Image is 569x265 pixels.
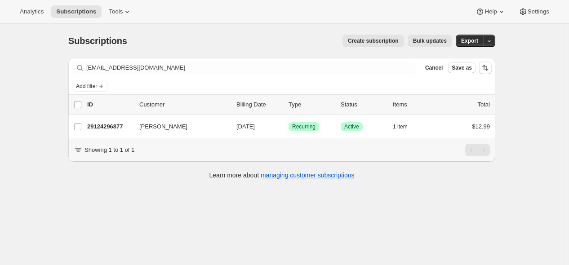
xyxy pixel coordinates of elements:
[342,35,404,47] button: Create subscription
[448,62,476,73] button: Save as
[513,5,555,18] button: Settings
[413,37,447,44] span: Bulk updates
[20,8,44,15] span: Analytics
[72,81,108,92] button: Add filter
[236,123,255,130] span: [DATE]
[87,120,490,133] div: 29124296877[PERSON_NAME][DATE]SuccessRecurringSuccessActive1 item$12.99
[341,100,386,109] p: Status
[209,171,355,180] p: Learn more about
[139,122,187,131] span: [PERSON_NAME]
[134,119,224,134] button: [PERSON_NAME]
[51,5,102,18] button: Subscriptions
[14,5,49,18] button: Analytics
[408,35,452,47] button: Bulk updates
[461,37,478,44] span: Export
[425,64,443,71] span: Cancel
[56,8,96,15] span: Subscriptions
[485,8,497,15] span: Help
[393,123,408,130] span: 1 item
[393,120,418,133] button: 1 item
[236,100,281,109] p: Billing Date
[139,100,229,109] p: Customer
[452,64,472,71] span: Save as
[292,123,316,130] span: Recurring
[76,83,97,90] span: Add filter
[344,123,359,130] span: Active
[68,36,127,46] span: Subscriptions
[393,100,438,109] div: Items
[456,35,484,47] button: Export
[472,123,490,130] span: $12.99
[422,62,446,73] button: Cancel
[348,37,399,44] span: Create subscription
[470,5,511,18] button: Help
[465,144,490,156] nav: Pagination
[87,122,132,131] p: 29124296877
[528,8,549,15] span: Settings
[84,146,134,155] p: Showing 1 to 1 of 1
[87,100,490,109] div: IDCustomerBilling DateTypeStatusItemsTotal
[103,5,137,18] button: Tools
[86,62,416,74] input: Filter subscribers
[289,100,333,109] div: Type
[87,100,132,109] p: ID
[261,172,355,179] a: managing customer subscriptions
[109,8,123,15] span: Tools
[478,100,490,109] p: Total
[479,62,492,74] button: Sort the results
